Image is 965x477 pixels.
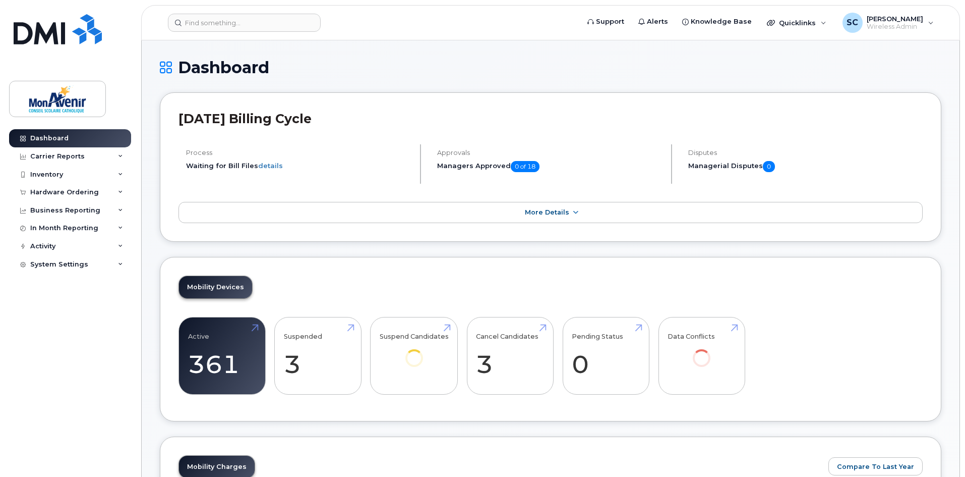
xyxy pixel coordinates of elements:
[763,161,775,172] span: 0
[179,276,252,298] a: Mobility Devices
[380,323,449,381] a: Suspend Candidates
[437,161,662,172] h5: Managers Approved
[160,59,941,76] h1: Dashboard
[186,149,411,156] h4: Process
[437,149,662,156] h4: Approvals
[258,162,283,170] a: details
[186,161,411,171] li: Waiting for Bill Files
[837,462,914,471] span: Compare To Last Year
[688,161,923,172] h5: Managerial Disputes
[284,323,352,389] a: Suspended 3
[828,457,923,475] button: Compare To Last Year
[188,323,256,389] a: Active 361
[511,161,539,172] span: 0 of 18
[525,208,569,216] span: More Details
[688,149,923,156] h4: Disputes
[476,323,544,389] a: Cancel Candidates 3
[572,323,640,389] a: Pending Status 0
[178,111,923,126] h2: [DATE] Billing Cycle
[668,323,736,381] a: Data Conflicts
